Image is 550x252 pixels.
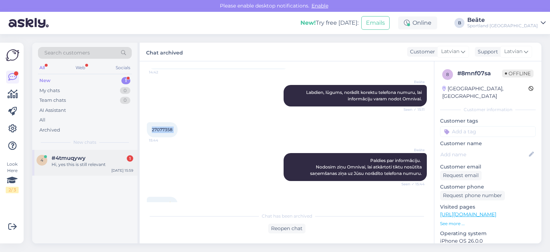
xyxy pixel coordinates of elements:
[300,19,316,26] b: New!
[446,72,449,77] span: 8
[114,63,132,72] div: Socials
[440,191,505,200] div: Request phone number
[440,220,536,227] p: See more ...
[39,127,60,134] div: Archived
[440,163,536,171] p: Customer email
[6,161,19,193] div: Look Here
[441,48,459,56] span: Latvian
[398,79,425,85] span: Beāte
[454,18,464,28] div: B
[361,16,390,30] button: Emails
[440,183,536,191] p: Customer phone
[440,171,482,180] div: Request email
[309,3,331,9] span: Enable
[504,48,522,56] span: Latvian
[407,48,435,56] div: Customer
[300,19,358,27] div: Try free [DATE]:
[6,187,19,193] div: 2 / 3
[268,224,305,233] div: Reopen chat
[149,138,176,143] span: 15:44
[39,117,45,124] div: All
[467,23,538,29] div: Sportland [GEOGRAPHIC_DATA]
[74,63,87,72] div: Web
[502,70,534,77] span: Offline
[120,97,130,104] div: 0
[440,230,536,237] p: Operating system
[39,107,66,114] div: AI Assistant
[39,77,50,84] div: New
[440,117,536,125] p: Customer tags
[398,181,425,187] span: Seen ✓ 15:44
[73,139,96,146] span: New chats
[262,213,312,219] span: Chat has been archived
[152,127,173,132] span: 27077358
[38,63,46,72] div: All
[146,47,183,57] label: Chat archived
[467,17,538,23] div: Beāte
[149,70,176,75] span: 14:42
[306,90,423,101] span: Labdien, lūgums, norādīt korektu telefona numuru, lai informāciju varam nodot Omnivai.
[457,69,502,78] div: # 8mnf07sa
[121,77,130,84] div: 1
[6,48,19,62] img: Askly Logo
[120,87,130,94] div: 0
[475,48,498,56] div: Support
[111,168,133,173] div: [DATE] 15:59
[127,155,133,162] div: 1
[440,237,536,245] p: iPhone OS 26.0.0
[52,161,133,168] div: Hi, yes this is still relevant
[398,16,437,29] div: Online
[40,157,43,163] span: 4
[39,87,60,94] div: My chats
[440,203,536,211] p: Visited pages
[44,49,90,57] span: Search customers
[440,140,536,147] p: Customer name
[152,201,173,207] span: Paldies👍
[467,17,546,29] a: BeāteSportland [GEOGRAPHIC_DATA]
[398,147,425,153] span: Beāte
[440,211,496,218] a: [URL][DOMAIN_NAME]
[440,106,536,113] div: Customer information
[310,158,423,176] span: Paldies par informāciju. Nodosim ziņu Omnivai, lai atkārtoti tiktu nosūtīta saņemšanas ziņa uz Jū...
[440,126,536,137] input: Add a tag
[440,151,527,158] input: Add name
[442,85,529,100] div: [GEOGRAPHIC_DATA], [GEOGRAPHIC_DATA]
[52,155,86,161] span: #4tmuqywy
[39,97,66,104] div: Team chats
[398,107,425,112] span: Seen ✓ 15:11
